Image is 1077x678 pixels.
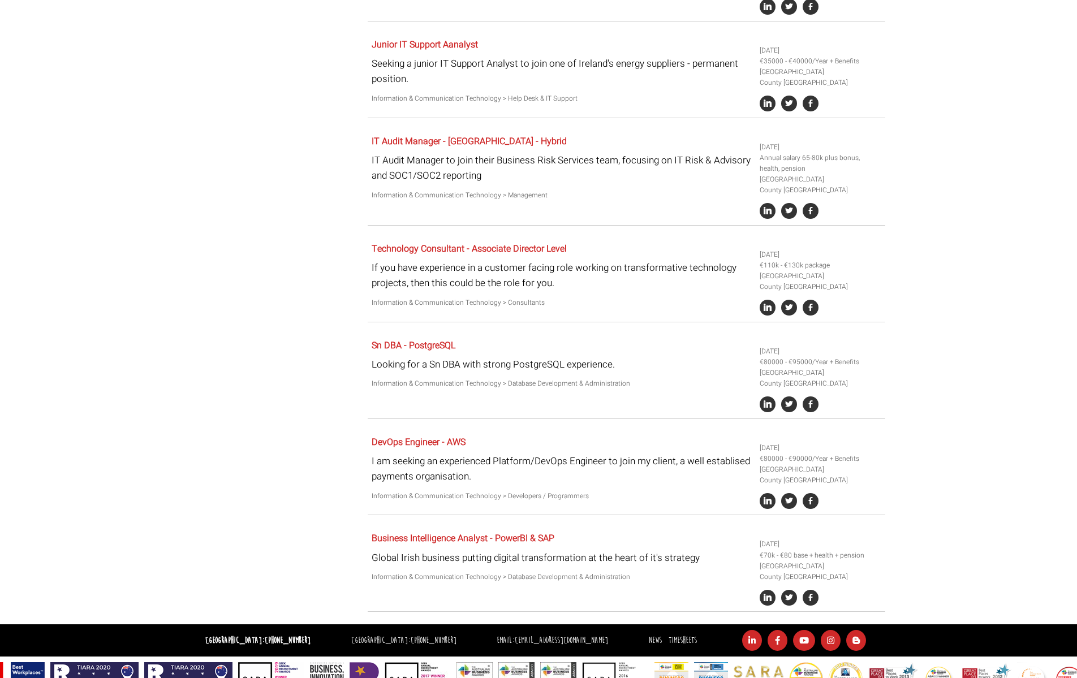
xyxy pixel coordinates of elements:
p: Global Irish business putting digital transformation at the heart of it's strategy [372,550,751,565]
p: Information & Communication Technology > Management [372,190,751,201]
li: [DATE] [760,443,881,454]
li: [GEOGRAPHIC_DATA] County [GEOGRAPHIC_DATA] [760,561,881,582]
li: [GEOGRAPHIC_DATA] County [GEOGRAPHIC_DATA] [760,67,881,88]
p: Looking for a Sn DBA with strong PostgreSQL experience. [372,357,751,372]
li: €80000 - €90000/Year + Benefits [760,454,881,464]
li: €110k - €130k package [760,260,881,271]
li: [DATE] [760,346,881,357]
p: Information & Communication Technology > Developers / Programmers [372,491,751,502]
li: [GEOGRAPHIC_DATA] County [GEOGRAPHIC_DATA] [760,271,881,292]
a: DevOps Engineer - AWS [372,435,466,449]
a: [EMAIL_ADDRESS][DOMAIN_NAME] [515,635,608,646]
p: Seeking a junior IT Support Analyst to join one of Ireland's energy suppliers - permanent position. [372,56,751,87]
p: If you have experience in a customer facing role working on transformative technology projects, t... [372,260,751,291]
a: Business Intelligence Analyst - PowerBI & SAP [372,532,554,545]
li: Email: [494,633,611,649]
p: I am seeking an experienced Platform/DevOps Engineer to join my client, a well establised payment... [372,454,751,484]
li: [GEOGRAPHIC_DATA] County [GEOGRAPHIC_DATA] [760,368,881,389]
strong: [GEOGRAPHIC_DATA]: [205,635,311,646]
p: Information & Communication Technology > Help Desk & IT Support [372,93,751,104]
a: [PHONE_NUMBER] [411,635,456,646]
li: [GEOGRAPHIC_DATA] County [GEOGRAPHIC_DATA] [760,464,881,486]
li: [DATE] [760,249,881,260]
a: News [649,635,662,646]
li: [DATE] [760,539,881,550]
li: €80000 - €95000/Year + Benefits [760,357,881,368]
li: [DATE] [760,45,881,56]
a: Sn DBA - PostgreSQL [372,339,455,352]
a: Junior IT Support Aanalyst [372,38,478,51]
li: Annual salary 65-80k plus bonus, health, pension [760,153,881,174]
a: Timesheets [669,635,697,646]
p: Information & Communication Technology > Database Development & Administration [372,572,751,582]
p: IT Audit Manager to join their Business Risk Services team, focusing on IT Risk & Advisory and SO... [372,153,751,183]
li: €70k - €80 base + health + pension [760,550,881,561]
a: [PHONE_NUMBER] [265,635,311,646]
p: Information & Communication Technology > Database Development & Administration [372,378,751,389]
li: [GEOGRAPHIC_DATA] County [GEOGRAPHIC_DATA] [760,174,881,196]
li: [GEOGRAPHIC_DATA]: [348,633,459,649]
li: €35000 - €40000/Year + Benefits [760,56,881,67]
li: [DATE] [760,142,881,153]
a: Technology Consultant - Associate Director Level [372,242,567,256]
p: Information & Communication Technology > Consultants [372,297,751,308]
a: IT Audit Manager - [GEOGRAPHIC_DATA] - Hybrid [372,135,567,148]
